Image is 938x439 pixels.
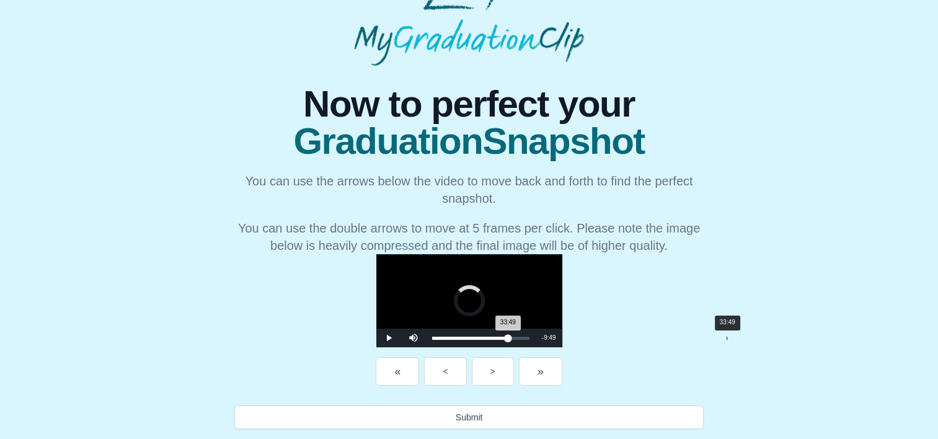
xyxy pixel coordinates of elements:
button: Submit [234,406,704,429]
p: You can use the double arrows to move at 5 frames per click. Please note the image below is heavi... [234,219,704,254]
button: Play [376,329,401,347]
button: > [472,357,514,386]
button: Mute [401,329,426,347]
span: GraduationSnapshot [234,123,704,160]
button: < [424,357,466,386]
span: -9:49 [542,334,556,341]
div: Video Player [376,254,562,347]
p: You can use the arrows below the video to move back and forth to find the perfect snapshot. [234,172,704,207]
div: Progress Bar [432,337,529,340]
button: » [519,357,562,386]
span: Now to perfect your [234,86,704,123]
button: « [376,357,419,386]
